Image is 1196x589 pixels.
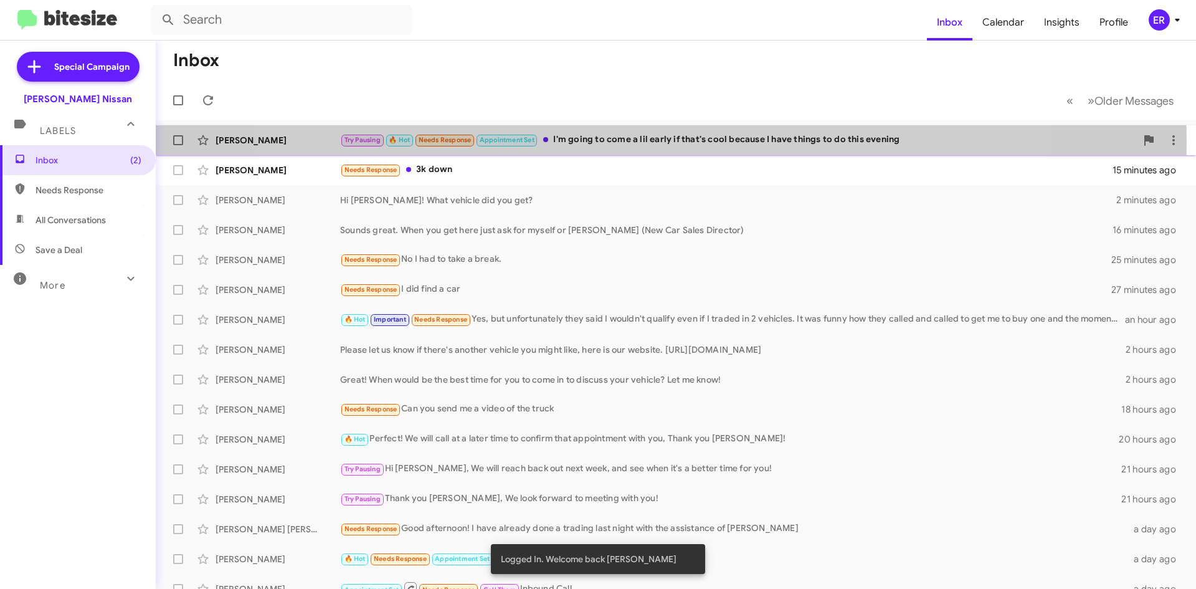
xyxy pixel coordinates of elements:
div: [PERSON_NAME] Nissan [24,93,132,105]
div: [PERSON_NAME] [216,284,340,296]
span: Needs Response [419,136,472,144]
div: Hi [PERSON_NAME], We will reach back out next week, and see when it's a better time for you! [340,462,1121,476]
span: Inbox [36,154,141,166]
button: Previous [1059,88,1081,113]
span: Save a Deal [36,244,82,256]
div: 21 hours ago [1121,493,1186,505]
div: 15 minutes ago [1113,164,1186,176]
div: Great! When would be the best time for you to come in to discuss your vehicle? Let me know! [340,373,1126,386]
div: [PERSON_NAME] [216,463,340,476]
span: All Conversations [36,214,106,226]
span: Appointment Set [480,136,534,144]
span: Try Pausing [344,465,381,473]
div: a day ago [1126,523,1186,535]
div: [PERSON_NAME] [216,254,340,266]
div: 16 minutes ago [1113,224,1186,236]
div: 18 hours ago [1121,403,1186,416]
div: [PERSON_NAME] [216,403,340,416]
div: 2 minutes ago [1116,194,1186,206]
div: Morning [340,552,1126,566]
div: [PERSON_NAME] [216,343,340,356]
span: Needs Response [374,555,427,563]
span: » [1088,93,1094,108]
div: [PERSON_NAME] [216,493,340,505]
div: 2 hours ago [1126,343,1186,356]
div: [PERSON_NAME] [216,373,340,386]
a: Inbox [927,4,972,41]
div: Good afternoon! I have already done a trading last night with the assistance of [PERSON_NAME] [340,522,1126,536]
button: ER [1138,9,1182,31]
div: Sounds great. When you get here just ask for myself or [PERSON_NAME] (New Car Sales Director) [340,224,1113,236]
div: 27 minutes ago [1111,284,1186,296]
div: [PERSON_NAME] [216,194,340,206]
span: Needs Response [36,184,141,196]
div: [PERSON_NAME] [216,314,340,326]
div: [PERSON_NAME] [216,224,340,236]
div: I did find a car [340,282,1111,297]
span: (2) [130,154,141,166]
div: 2 hours ago [1126,373,1186,386]
span: Older Messages [1094,94,1174,108]
span: Try Pausing [344,495,381,503]
div: Hi [PERSON_NAME]! What vehicle did you get? [340,194,1116,206]
span: Try Pausing [344,136,381,144]
span: 🔥 Hot [389,136,410,144]
div: I'm going to come a lil early if that's cool because I have things to do this evening [340,133,1136,147]
nav: Page navigation example [1060,88,1181,113]
span: 🔥 Hot [344,555,366,563]
div: 25 minutes ago [1111,254,1186,266]
div: No I had to take a break. [340,252,1111,267]
div: [PERSON_NAME] [216,553,340,565]
a: Insights [1034,4,1089,41]
div: Can you send me a video of the truck [340,402,1121,416]
span: Logged In. Welcome back [PERSON_NAME] [501,553,676,565]
div: Yes, but unfortunately they said I wouldn't qualify even if I traded in 2 vehicles. It was funny ... [340,312,1125,327]
span: More [40,280,65,291]
span: 🔥 Hot [344,435,366,443]
div: 20 hours ago [1119,433,1186,446]
a: Special Campaign [17,52,140,82]
span: 🔥 Hot [344,315,366,323]
div: Perfect! We will call at a later time to confirm that appointment with you, Thank you [PERSON_NAME]! [340,432,1119,446]
span: Needs Response [344,285,397,294]
span: Special Campaign [54,60,130,73]
div: [PERSON_NAME] [216,134,340,146]
div: [PERSON_NAME] [216,433,340,446]
div: Please let us know if there's another vehicle you might like, here is our website. [URL][DOMAIN_N... [340,343,1126,356]
span: Appointment Set [435,555,490,563]
div: ER [1149,9,1170,31]
h1: Inbox [173,50,219,70]
div: 21 hours ago [1121,463,1186,476]
div: Thank you [PERSON_NAME], We look forward to meeting with you! [340,492,1121,506]
span: Needs Response [414,315,467,323]
div: an hour ago [1125,314,1186,326]
span: Needs Response [344,525,397,533]
a: Profile [1089,4,1138,41]
input: Search [151,5,412,35]
span: Needs Response [344,256,397,264]
span: Needs Response [344,405,397,413]
div: 3k down [340,163,1113,177]
span: Important [374,315,406,323]
span: Needs Response [344,166,397,174]
button: Next [1080,88,1181,113]
div: a day ago [1126,553,1186,565]
div: [PERSON_NAME] [PERSON_NAME] [216,523,340,535]
span: « [1066,93,1073,108]
span: Labels [40,125,76,136]
div: [PERSON_NAME] [216,164,340,176]
a: Calendar [972,4,1034,41]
